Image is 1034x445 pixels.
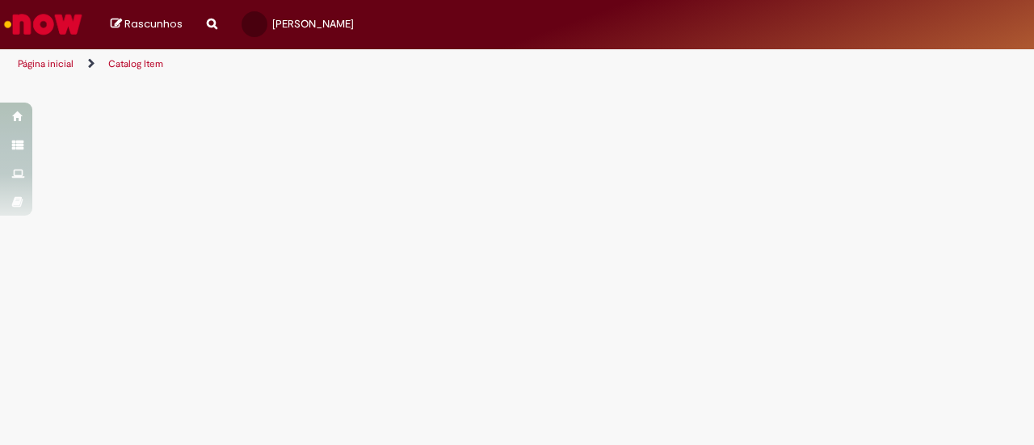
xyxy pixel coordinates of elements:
span: Rascunhos [124,16,183,31]
ul: Trilhas de página [12,49,677,79]
a: Página inicial [18,57,74,70]
span: [PERSON_NAME] [272,17,354,31]
a: Catalog Item [108,57,163,70]
img: ServiceNow [2,8,85,40]
a: Rascunhos [111,17,183,32]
